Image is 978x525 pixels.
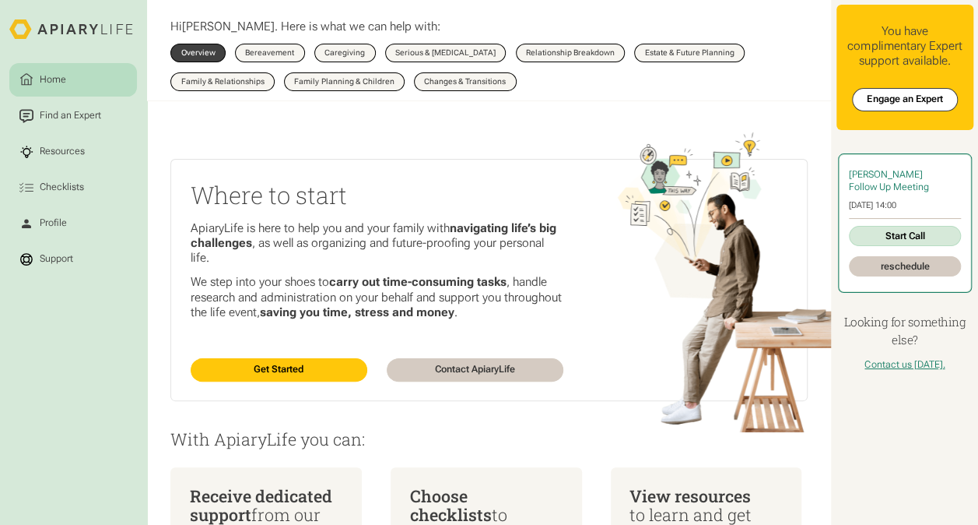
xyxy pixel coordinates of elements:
[191,275,563,320] p: We step into your shoes to , handle research and administration on your behalf and support you th...
[9,63,137,97] a: Home
[385,44,507,62] a: Serious & [MEDICAL_DATA]
[836,313,973,349] h4: Looking for something else?
[37,252,75,266] div: Support
[852,88,958,111] a: Engage an Expert
[314,44,376,62] a: Caregiving
[846,24,964,69] div: You have complimentary Expert support available.
[37,72,68,86] div: Home
[424,78,506,86] div: Changes & Transitions
[235,44,305,62] a: Bereavement
[9,99,137,132] a: Find an Expert
[526,49,615,57] div: Relationship Breakdown
[191,179,563,211] h2: Where to start
[37,217,69,231] div: Profile
[9,135,137,168] a: Resources
[9,206,137,240] a: Profile
[191,358,367,382] a: Get Started
[191,221,556,250] strong: navigating life’s big challenges
[9,171,137,204] a: Checklists
[245,49,294,57] div: Bereavement
[170,44,226,62] a: Overview
[170,19,440,34] p: Hi . Here is what we can help with:
[170,72,275,91] a: Family & Relationships
[284,72,405,91] a: Family Planning & Children
[414,72,517,91] a: Changes & Transitions
[849,169,923,180] span: [PERSON_NAME]
[191,221,563,266] p: ApiaryLife is here to help you and your family with , as well as organizing and future-proofing y...
[629,484,751,507] span: View resources
[260,305,454,319] strong: saving you time, stress and money
[864,359,945,370] a: Contact us [DATE].
[181,78,265,86] div: Family & Relationships
[329,275,507,289] strong: carry out time-consuming tasks
[387,358,563,382] a: Contact ApiaryLife
[849,256,961,277] a: reschedule
[395,49,496,57] div: Serious & [MEDICAL_DATA]
[849,181,929,192] span: Follow Up Meeting
[645,49,734,57] div: Estate & Future Planning
[9,242,137,276] a: Support
[170,430,807,449] p: With ApiaryLife you can:
[516,44,626,62] a: Relationship Breakdown
[324,49,365,57] div: Caregiving
[37,145,87,159] div: Resources
[849,226,961,247] a: Start Call
[37,181,86,195] div: Checklists
[634,44,745,62] a: Estate & Future Planning
[37,109,103,123] div: Find an Expert
[849,200,961,210] div: [DATE] 14:00
[294,78,394,86] div: Family Planning & Children
[182,19,275,33] span: [PERSON_NAME]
